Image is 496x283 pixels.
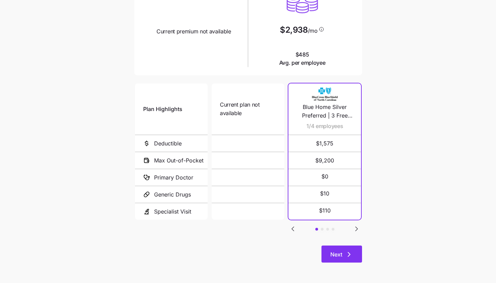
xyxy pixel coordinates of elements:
[297,152,353,169] span: $9,200
[297,135,353,152] span: $1,575
[311,88,339,100] img: Carrier
[289,225,297,233] svg: Go to previous slide
[320,189,329,198] span: $10
[321,172,328,181] span: $0
[330,250,342,258] span: Next
[306,122,343,130] span: 1/4 employees
[143,105,182,113] span: Plan Highlights
[321,246,362,263] button: Next
[288,224,297,233] button: Go to previous slide
[352,225,361,233] svg: Go to next slide
[154,190,191,199] span: Generic Drugs
[297,103,353,120] span: Blue Home Silver Preferred | 3 Free PCP | $10 Tier 1 Rx | Integrated | with UNC Health Alliance
[154,156,204,165] span: Max Out-of-Pocket
[154,207,191,216] span: Specialist Visit
[308,28,318,33] span: /mo
[220,100,276,117] span: Current plan not available
[319,206,331,215] span: $110
[352,224,361,233] button: Go to next slide
[279,59,326,67] span: Avg. per employee
[279,50,326,67] span: $485
[154,173,193,182] span: Primary Doctor
[280,26,307,34] span: $2,938
[156,27,231,36] span: Current premium not available
[154,139,182,148] span: Deductible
